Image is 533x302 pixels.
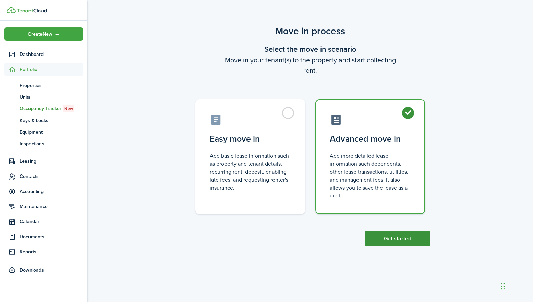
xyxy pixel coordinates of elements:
a: Reports [4,245,83,258]
scenario-title: Move in process [190,24,430,38]
img: TenantCloud [7,7,16,13]
a: Inspections [4,138,83,149]
control-radio-card-description: Add basic lease information such as property and tenant details, recurring rent, deposit, enablin... [210,152,291,192]
span: Inspections [20,140,83,147]
a: Keys & Locks [4,114,83,126]
span: Occupancy Tracker [20,105,83,112]
control-radio-card-title: Advanced move in [330,133,411,145]
a: Units [4,91,83,103]
span: Units [20,94,83,101]
iframe: Chat Widget [499,269,533,302]
span: Create New [28,32,52,37]
span: New [64,106,73,112]
wizard-step-header-title: Select the move in scenario [190,44,430,55]
span: Accounting [20,188,83,195]
span: Contacts [20,173,83,180]
button: Get started [365,231,430,246]
span: Leasing [20,158,83,165]
control-radio-card-description: Add more detailed lease information such dependents, other lease transactions, utilities, and man... [330,152,411,200]
wizard-step-header-description: Move in your tenant(s) to the property and start collecting rent. [190,55,430,75]
span: Dashboard [20,51,83,58]
span: Portfolio [20,66,83,73]
span: Calendar [20,218,83,225]
span: Maintenance [20,203,83,210]
span: Downloads [20,267,44,274]
div: Drag [501,276,505,297]
span: Keys & Locks [20,117,83,124]
button: Open menu [4,27,83,41]
span: Reports [20,248,83,255]
a: Equipment [4,126,83,138]
span: Properties [20,82,83,89]
a: Properties [4,80,83,91]
img: TenantCloud [17,9,47,13]
span: Equipment [20,129,83,136]
control-radio-card-title: Easy move in [210,133,291,145]
a: Dashboard [4,48,83,61]
span: Documents [20,233,83,240]
a: Occupancy TrackerNew [4,103,83,114]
